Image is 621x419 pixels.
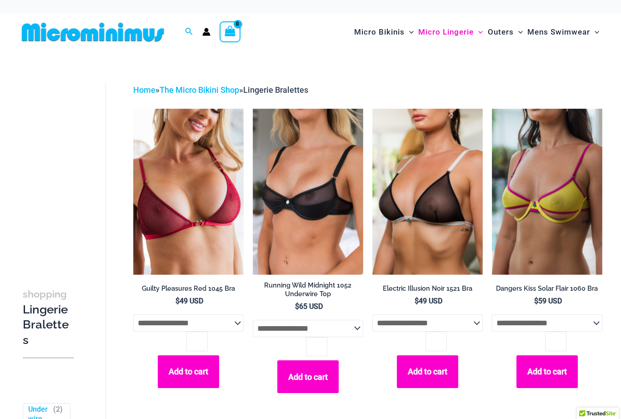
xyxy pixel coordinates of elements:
span: Outers [488,20,514,44]
a: Search icon link [185,26,193,38]
h2: Guilty Pleasures Red 1045 Bra [133,284,244,293]
a: Account icon link [202,28,210,36]
input: Product quantity [186,332,208,351]
button: Add to cart [158,355,220,388]
span: $ [415,297,419,305]
span: $ [534,297,538,305]
span: Micro Bikinis [354,20,405,44]
bdi: 59 USD [534,297,562,305]
span: shopping [23,288,67,300]
a: Guilty Pleasures Red 1045 Bra 01Guilty Pleasures Red 1045 Bra 02Guilty Pleasures Red 1045 Bra 02 [133,109,244,275]
span: Menu Toggle [590,20,599,44]
input: Product quantity [545,332,566,351]
span: $ [175,297,180,305]
img: Electric Illusion Noir 1521 Bra 01 [372,109,483,275]
iframe: TrustedSite Certified [23,76,105,258]
bdi: 49 USD [415,297,442,305]
a: The Micro Bikini Shop [160,85,239,95]
a: Dangers Kiss Solar Flair 1060 Bra 01Dangers Kiss Solar Flair 1060 Bra 02Dangers Kiss Solar Flair ... [492,109,602,275]
a: Electric Illusion Noir 1521 Bra [372,284,483,296]
a: Guilty Pleasures Red 1045 Bra [133,284,244,296]
span: 2 [56,405,60,414]
h2: Electric Illusion Noir 1521 Bra [372,284,483,293]
a: Dangers Kiss Solar Flair 1060 Bra [492,284,602,296]
button: Add to cart [277,360,339,393]
span: Mens Swimwear [527,20,590,44]
img: Dangers Kiss Solar Flair 1060 Bra 01 [492,109,602,275]
a: OutersMenu ToggleMenu Toggle [486,18,525,46]
span: $ [295,302,299,311]
h2: Dangers Kiss Solar Flair 1060 Bra [492,284,602,293]
input: Product quantity [426,332,447,351]
input: Product quantity [306,337,327,356]
bdi: 65 USD [295,302,323,311]
a: View Shopping Cart, empty [220,21,240,42]
nav: Site Navigation [351,17,603,47]
img: MM SHOP LOGO FLAT [18,22,168,42]
a: Running Wild Midnight 1052 Underwire Top [253,281,363,302]
img: Running Wild Midnight 1052 Top 01 [253,109,363,275]
span: Menu Toggle [474,20,483,44]
h2: Running Wild Midnight 1052 Underwire Top [253,281,363,298]
bdi: 49 USD [175,297,203,305]
a: Running Wild Midnight 1052 Top 01Running Wild Midnight 1052 Top 6052 Bottom 06Running Wild Midnig... [253,109,363,275]
a: Electric Illusion Noir 1521 Bra 01Electric Illusion Noir 1521 Bra 682 Thong 07Electric Illusion N... [372,109,483,275]
h3: Lingerie Bralettes [23,286,74,348]
img: Guilty Pleasures Red 1045 Bra 01 [133,109,244,275]
a: Mens SwimwearMenu ToggleMenu Toggle [525,18,601,46]
span: » » [133,85,308,95]
button: Add to cart [516,355,578,388]
button: Add to cart [397,355,459,388]
a: Micro BikinisMenu ToggleMenu Toggle [352,18,416,46]
a: Home [133,85,155,95]
span: Menu Toggle [514,20,523,44]
span: Menu Toggle [405,20,414,44]
span: Lingerie Bralettes [243,85,308,95]
span: Micro Lingerie [418,20,474,44]
a: Micro LingerieMenu ToggleMenu Toggle [416,18,485,46]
